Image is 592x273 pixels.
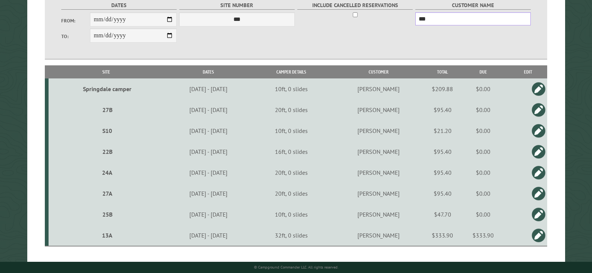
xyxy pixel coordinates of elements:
div: S10 [52,127,163,134]
div: [DATE] - [DATE] [165,85,251,93]
div: 24A [52,169,163,176]
td: 20ft, 0 slides [253,162,330,183]
td: [PERSON_NAME] [330,78,427,99]
td: $0.00 [458,141,509,162]
td: $0.00 [458,162,509,183]
label: Customer Name [415,1,531,10]
label: To: [61,33,90,40]
th: Dates [164,65,252,78]
div: 27A [52,190,163,197]
td: $95.40 [428,162,458,183]
div: [DATE] - [DATE] [165,190,251,197]
td: 20ft, 0 slides [253,183,330,204]
td: 20ft, 0 slides [253,99,330,120]
th: Edit [509,65,547,78]
label: Include Cancelled Reservations [297,1,413,10]
td: $209.88 [428,78,458,99]
div: 13A [52,232,163,239]
th: Camper Details [253,65,330,78]
td: 10ft, 0 slides [253,120,330,141]
td: $0.00 [458,99,509,120]
div: 27B [52,106,163,114]
div: [DATE] - [DATE] [165,127,251,134]
td: $95.40 [428,99,458,120]
th: Site [49,65,164,78]
td: [PERSON_NAME] [330,225,427,246]
td: $95.40 [428,183,458,204]
th: Customer [330,65,427,78]
td: $0.00 [458,120,509,141]
td: $333.90 [458,225,509,246]
div: [DATE] - [DATE] [165,211,251,218]
td: $47.70 [428,204,458,225]
td: [PERSON_NAME] [330,141,427,162]
td: $0.00 [458,204,509,225]
label: Dates [61,1,177,10]
td: $0.00 [458,78,509,99]
td: 10ft, 0 slides [253,204,330,225]
th: Total [428,65,458,78]
td: $21.20 [428,120,458,141]
td: $0.00 [458,183,509,204]
td: $333.90 [428,225,458,246]
div: 25B [52,211,163,218]
td: [PERSON_NAME] [330,99,427,120]
div: [DATE] - [DATE] [165,232,251,239]
td: 16ft, 0 slides [253,141,330,162]
div: [DATE] - [DATE] [165,106,251,114]
td: [PERSON_NAME] [330,162,427,183]
th: Due [458,65,509,78]
label: Site Number [179,1,295,10]
div: Springdale camper [52,85,163,93]
label: From: [61,17,90,24]
td: $95.40 [428,141,458,162]
td: 10ft, 0 slides [253,78,330,99]
div: [DATE] - [DATE] [165,169,251,176]
small: © Campground Commander LLC. All rights reserved. [254,265,338,270]
td: [PERSON_NAME] [330,120,427,141]
div: [DATE] - [DATE] [165,148,251,155]
td: 32ft, 0 slides [253,225,330,246]
td: [PERSON_NAME] [330,183,427,204]
td: [PERSON_NAME] [330,204,427,225]
div: 22B [52,148,163,155]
